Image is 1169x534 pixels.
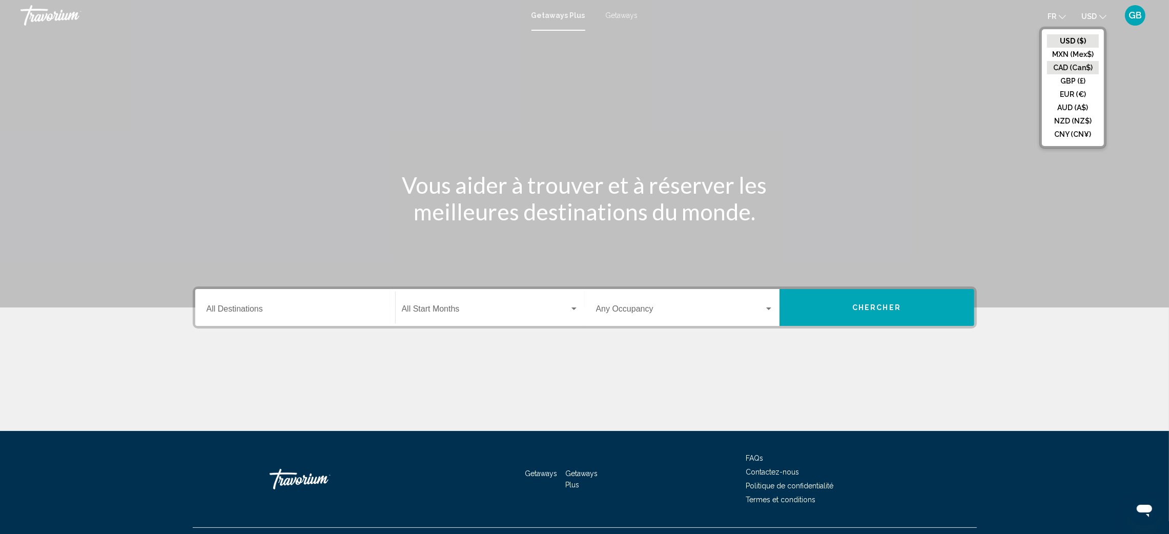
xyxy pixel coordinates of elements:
a: Getaways [606,11,638,19]
iframe: Bouton de lancement de la fenêtre de messagerie [1128,493,1161,526]
button: CNY (CN¥) [1047,128,1099,141]
button: Change language [1048,9,1066,24]
button: Change currency [1081,9,1106,24]
a: Travorium [20,5,521,26]
h1: Vous aider à trouver et à réserver les meilleures destinations du monde. [393,172,777,225]
button: Chercher [780,289,974,326]
a: Getaways Plus [565,469,598,489]
button: NZD (NZ$) [1047,114,1099,128]
a: FAQs [746,454,764,462]
a: Politique de confidentialité [746,482,834,490]
a: Getaways Plus [531,11,585,19]
button: CAD (Can$) [1047,61,1099,74]
button: USD ($) [1047,34,1099,48]
a: Getaways [525,469,558,478]
a: Termes et conditions [746,496,816,504]
button: User Menu [1122,5,1149,26]
span: GB [1129,10,1142,20]
button: AUD (A$) [1047,101,1099,114]
span: fr [1048,12,1056,20]
button: MXN (Mex$) [1047,48,1099,61]
span: Chercher [852,304,901,312]
a: Travorium [270,464,372,495]
a: Contactez-nous [746,468,799,476]
button: GBP (£) [1047,74,1099,88]
button: EUR (€) [1047,88,1099,101]
div: Search widget [195,289,974,326]
span: USD [1081,12,1097,20]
